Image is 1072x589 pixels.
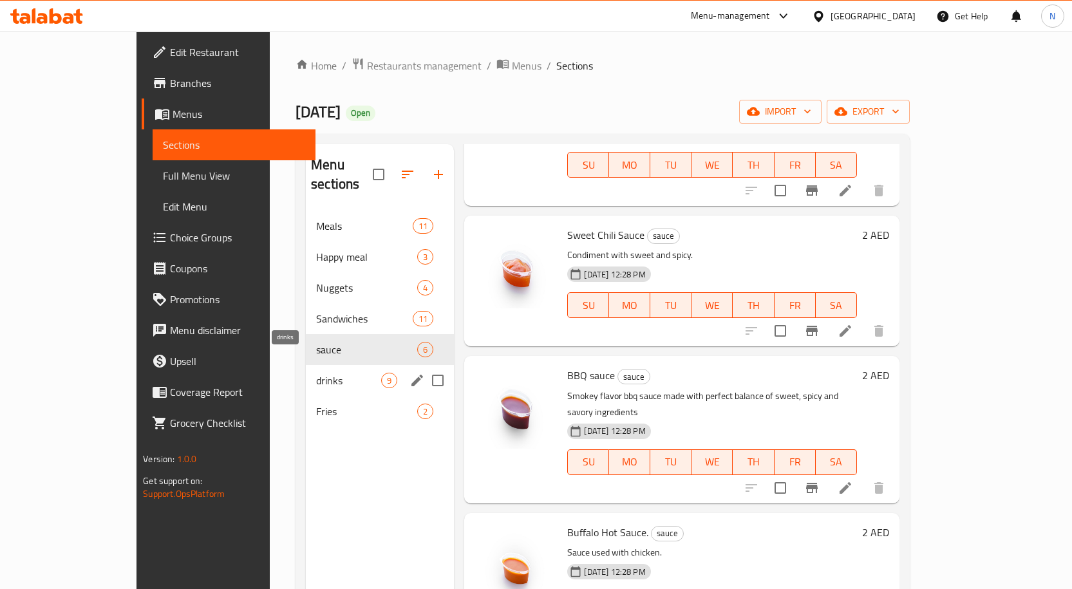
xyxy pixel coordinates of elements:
div: items [413,311,433,326]
div: [GEOGRAPHIC_DATA] [831,9,916,23]
span: Sandwiches [316,311,413,326]
span: SU [573,296,604,315]
span: Choice Groups [170,230,305,245]
button: Branch-specific-item [796,315,827,346]
span: Promotions [170,292,305,307]
div: Sandwiches11 [306,303,454,334]
div: Open [346,106,375,121]
p: Sauce used with chicken. [567,545,856,561]
span: SU [573,453,604,471]
button: TH [733,449,774,475]
span: Upsell [170,353,305,369]
span: N [1049,9,1055,23]
span: [DATE] [296,97,341,126]
a: Support.OpsPlatform [143,485,225,502]
span: BBQ sauce [567,366,615,385]
span: Menus [512,58,541,73]
span: WE [697,296,728,315]
span: TU [655,156,686,174]
button: TH [733,292,774,318]
button: SA [816,152,857,178]
span: sauce [316,342,417,357]
a: Branches [142,68,315,98]
span: import [749,104,811,120]
span: Restaurants management [367,58,482,73]
button: import [739,100,822,124]
span: Fries [316,404,417,419]
a: Sections [153,129,315,160]
span: sauce [648,229,679,243]
div: Meals [316,218,413,234]
img: Sweet Chili Sauce [475,226,557,308]
span: MO [614,156,645,174]
a: Menu disclaimer [142,315,315,346]
li: / [487,58,491,73]
span: drinks [316,373,381,388]
span: [DATE] 12:28 PM [579,268,650,281]
a: Menus [142,98,315,129]
button: SA [816,292,857,318]
span: Select to update [767,177,794,204]
span: MO [614,296,645,315]
button: SU [567,152,609,178]
span: Buffalo Hot Sauce. [567,523,648,542]
button: SU [567,292,609,318]
span: MO [614,453,645,471]
button: TU [650,152,691,178]
h6: 2 AED [862,523,889,541]
a: Edit menu item [838,480,853,496]
span: SA [821,453,852,471]
span: Coupons [170,261,305,276]
nav: Menu sections [306,205,454,432]
a: Full Menu View [153,160,315,191]
span: [DATE] 12:28 PM [579,566,650,578]
button: delete [863,175,894,206]
span: 6 [418,344,433,356]
h6: 2 AED [862,366,889,384]
p: Condiment with sweet and spicy. [567,247,856,263]
span: Menu disclaimer [170,323,305,338]
button: SA [816,449,857,475]
span: SU [573,156,604,174]
button: TU [650,449,691,475]
button: SU [567,449,609,475]
span: Happy meal [316,249,417,265]
span: Select all sections [365,161,392,188]
span: 1.0.0 [177,451,197,467]
button: WE [691,292,733,318]
span: Grocery Checklist [170,415,305,431]
span: Sort sections [392,159,423,190]
span: Edit Menu [163,199,305,214]
button: Branch-specific-item [796,472,827,503]
span: WE [697,453,728,471]
li: / [342,58,346,73]
span: Full Menu View [163,168,305,183]
span: TU [655,296,686,315]
span: Coverage Report [170,384,305,400]
div: sauce6 [306,334,454,365]
a: Edit menu item [838,183,853,198]
span: WE [697,156,728,174]
a: Choice Groups [142,222,315,253]
p: Smokey flavor bbq sauce made with perfect balance of sweet, spicy and savory ingredients [567,388,856,420]
a: Home [296,58,337,73]
div: Happy meal3 [306,241,454,272]
li: / [547,58,551,73]
div: Nuggets4 [306,272,454,303]
button: delete [863,315,894,346]
a: Promotions [142,284,315,315]
a: Coverage Report [142,377,315,407]
span: sauce [618,369,650,384]
span: TH [738,156,769,174]
h2: Menu sections [311,155,373,194]
span: 3 [418,251,433,263]
span: [DATE] 12:28 PM [579,425,650,437]
div: sauce [647,229,680,244]
span: Version: [143,451,174,467]
a: Edit menu item [838,323,853,339]
span: 2 [418,406,433,418]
